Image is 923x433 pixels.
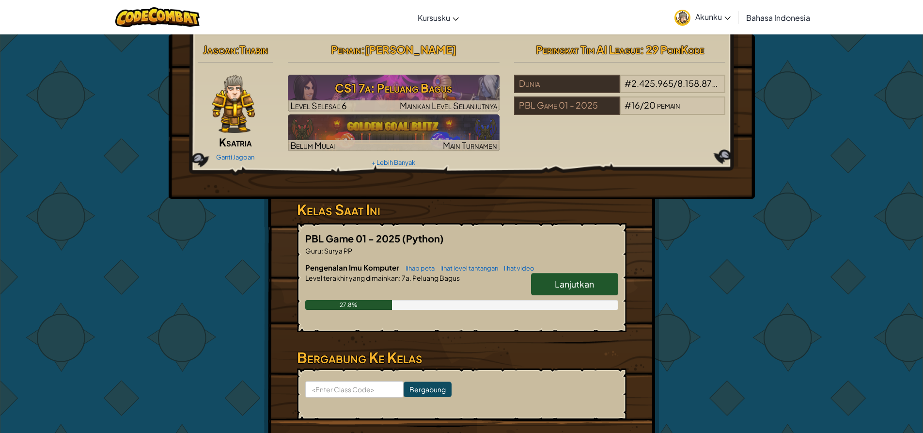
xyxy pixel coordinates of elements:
span: Akunku [695,12,731,22]
img: CS1 7a: Peluang Bagus [288,75,500,112]
span: 8.158.879 [677,78,718,89]
img: Golden Goal [288,114,500,151]
span: Kursusku [418,13,450,23]
input: Bergabung [404,382,452,397]
div: PBL Game 01 - 2025 [514,96,620,115]
input: <Enter Class Code> [305,381,404,398]
span: pemain [719,78,742,89]
span: Main Turnamen [443,140,497,151]
div: Dunia [514,75,620,93]
span: Ksatria [219,135,252,149]
span: : [321,246,323,255]
span: Mainkan Level Selanjutnya [400,100,497,111]
span: Lanjutkan [555,278,594,289]
span: Level terakhir yang dimainkan [305,273,399,282]
img: knight-pose.png [212,75,255,133]
span: 20 [644,99,656,111]
img: avatar [674,10,690,26]
a: Belum MulaiMain Turnamen [288,114,500,151]
span: Belum Mulai [290,140,335,151]
a: lihap peta [401,264,435,272]
span: pemain [657,99,680,111]
a: Dunia#2.425.965/8.158.879pemain [514,84,726,95]
span: (Python) [402,232,444,244]
span: [PERSON_NAME] [365,43,456,56]
span: / [673,78,677,89]
span: : 29 PoinKode [640,43,704,56]
span: Pengenalan Imu Komputer [305,263,401,272]
span: 2.425.965 [631,78,673,89]
span: # [625,99,631,111]
span: 16 [631,99,640,111]
span: Tharin [239,43,268,56]
a: lihat video [499,264,534,272]
h3: Bergabung Ke Kelas [297,347,626,369]
span: Jagoan [203,43,235,56]
a: Mainkan Level Selanjutnya [288,75,500,112]
a: Kursusku [413,4,464,31]
span: Level Selesai: 6 [290,100,347,111]
span: 7a. [401,273,411,282]
span: : [399,273,401,282]
span: / [640,99,644,111]
h3: Kelas Saat Ini [297,199,626,221]
span: Peluang Bagus [411,273,460,282]
div: 27.8% [305,300,392,310]
a: PBL Game 01 - 2025#16/20pemain [514,106,726,117]
a: Akunku [670,2,735,32]
img: CodeCombat logo [115,7,200,27]
span: PBL Game 01 - 2025 [305,232,402,244]
span: Peringkat Tim AI League [536,43,640,56]
a: lihat level tantangan [436,264,498,272]
h3: CS1 7a: Peluang Bagus [288,77,500,99]
a: Ganti Jagoan [216,153,254,161]
a: Bahasa Indonesia [741,4,815,31]
span: # [625,78,631,89]
span: : [361,43,365,56]
span: Bahasa Indonesia [746,13,810,23]
span: Surya PP [323,246,352,255]
span: Pemain [331,43,361,56]
span: Guru [305,246,321,255]
span: : [235,43,239,56]
a: + Lebih Banyak [372,159,415,166]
